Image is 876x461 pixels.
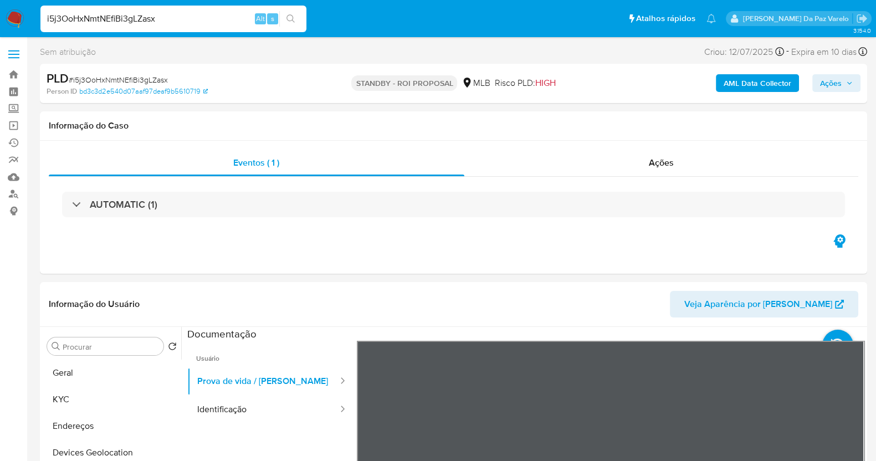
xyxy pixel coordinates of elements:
span: Ações [649,156,674,169]
span: Risco PLD: [494,77,555,89]
span: HIGH [535,76,555,89]
b: Person ID [47,86,77,96]
button: Veja Aparência por [PERSON_NAME] [670,291,858,317]
button: Ações [812,74,860,92]
a: Notificações [706,14,716,23]
button: Geral [43,360,181,386]
b: AML Data Collector [724,74,791,92]
div: Criou: 12/07/2025 [704,44,784,59]
span: Sem atribuição [40,46,96,58]
span: Atalhos rápidos [636,13,695,24]
p: patricia.varelo@mercadopago.com.br [742,13,852,24]
span: Veja Aparência por [PERSON_NAME] [684,291,832,317]
button: Retornar ao pedido padrão [168,342,177,354]
span: Ações [820,74,842,92]
input: Procurar [63,342,159,352]
a: Sair [856,13,868,24]
h1: Informação do Caso [49,120,858,131]
h3: AUTOMATIC (1) [90,198,157,211]
span: # i5j3OoHxNmtNEfiBi3gLZasx [69,74,168,85]
button: Endereços [43,413,181,439]
button: KYC [43,386,181,413]
b: PLD [47,69,69,87]
button: AML Data Collector [716,74,799,92]
button: Procurar [52,342,60,351]
span: - [786,44,789,59]
span: Expira em 10 dias [791,46,857,58]
p: STANDBY - ROI PROPOSAL [351,75,457,91]
span: Eventos ( 1 ) [233,156,279,169]
div: AUTOMATIC (1) [62,192,845,217]
a: bd3c3d2e540d07aaf97deaf9b5610719 [79,86,208,96]
button: search-icon [279,11,302,27]
span: s [271,13,274,24]
span: Alt [256,13,265,24]
input: Pesquise usuários ou casos... [40,12,306,26]
div: MLB [462,77,490,89]
h1: Informação do Usuário [49,299,140,310]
